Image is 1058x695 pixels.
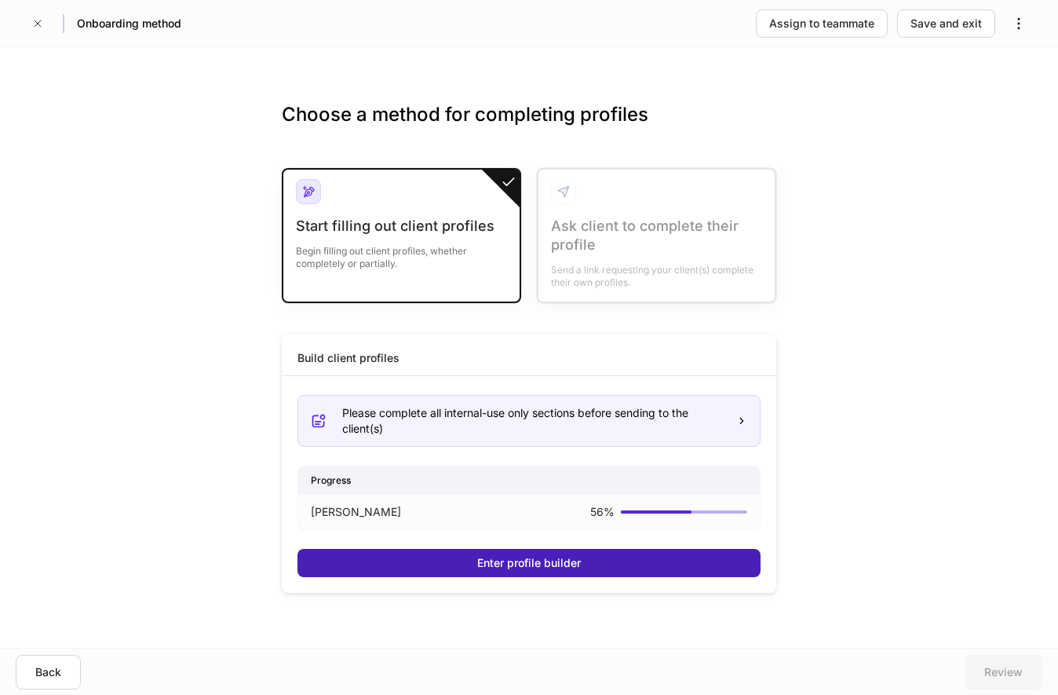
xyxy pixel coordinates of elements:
div: Progress [298,466,760,494]
button: Assign to teammate [756,9,888,38]
p: [PERSON_NAME] [311,504,401,520]
div: Build client profiles [297,350,399,366]
button: Enter profile builder [297,549,761,577]
h3: Choose a method for completing profiles [282,102,776,152]
h5: Onboarding method [77,16,181,31]
div: Enter profile builder [477,555,581,571]
div: Begin filling out client profiles, whether completely or partially. [296,236,507,270]
button: Review [965,655,1042,690]
div: Start filling out client profiles [296,217,507,236]
div: Save and exit [910,16,982,31]
button: Back [16,655,81,690]
div: Assign to teammate [769,16,874,31]
button: Save and exit [897,9,995,38]
div: Back [35,664,61,680]
div: Please complete all internal-use only sections before sending to the client(s) [342,405,724,437]
div: Review [984,664,1023,680]
p: 56 % [590,504,615,520]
